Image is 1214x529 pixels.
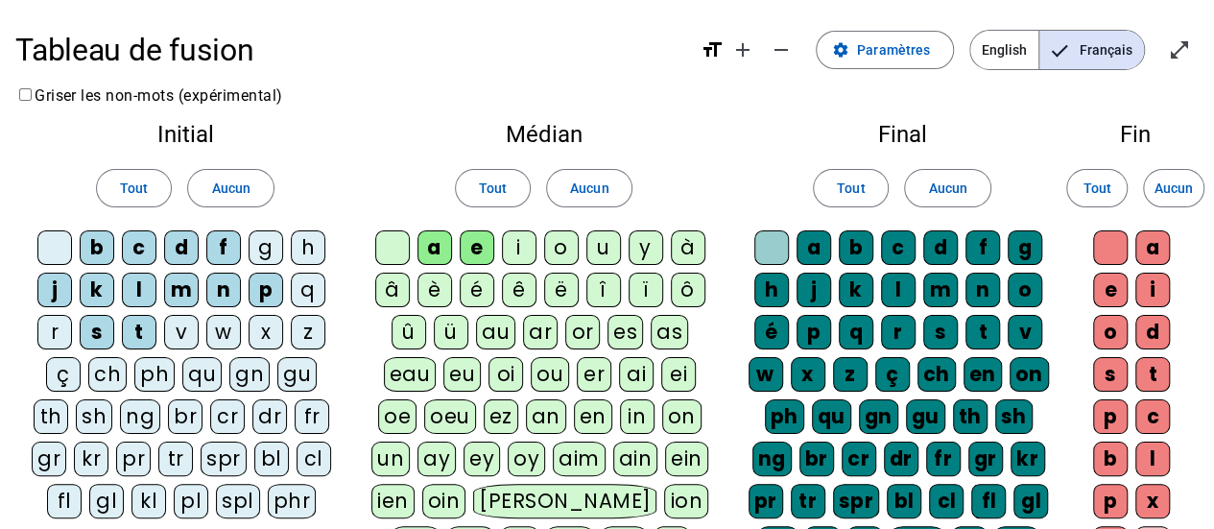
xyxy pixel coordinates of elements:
[661,357,696,392] div: ei
[881,230,916,265] div: c
[881,315,916,349] div: r
[268,484,317,518] div: phr
[620,399,655,434] div: in
[417,230,452,265] div: a
[799,442,834,476] div: br
[665,442,708,476] div: ein
[371,442,410,476] div: un
[443,357,481,392] div: eu
[291,273,325,307] div: q
[607,315,643,349] div: es
[928,177,966,200] span: Aucun
[964,357,1002,392] div: en
[80,273,114,307] div: k
[254,442,289,476] div: bl
[1143,169,1204,207] button: Aucun
[754,273,789,307] div: h
[875,357,910,392] div: ç
[1010,357,1049,392] div: on
[74,442,108,476] div: kr
[724,31,762,69] button: Augmenter la taille de la police
[968,442,1003,476] div: gr
[953,399,988,434] div: th
[206,273,241,307] div: n
[134,357,175,392] div: ph
[297,442,331,476] div: cl
[839,315,873,349] div: q
[904,169,990,207] button: Aucun
[1135,357,1170,392] div: t
[206,230,241,265] div: f
[613,442,658,476] div: ain
[1093,357,1128,392] div: s
[249,315,283,349] div: x
[839,230,873,265] div: b
[277,357,317,392] div: gu
[887,484,921,518] div: bl
[46,357,81,392] div: ç
[1093,484,1128,518] div: p
[813,169,889,207] button: Tout
[662,399,702,434] div: on
[1168,38,1191,61] mat-icon: open_in_full
[833,357,868,392] div: z
[1160,31,1199,69] button: Entrer en plein écran
[574,399,612,434] div: en
[80,230,114,265] div: b
[15,19,685,81] h1: Tableau de fusion
[965,230,1000,265] div: f
[1135,315,1170,349] div: d
[384,357,437,392] div: eau
[926,442,961,476] div: fr
[791,357,825,392] div: x
[455,169,531,207] button: Tout
[249,230,283,265] div: g
[19,88,32,101] input: Griser les non-mots (expérimental)
[1066,169,1128,207] button: Tout
[754,315,789,349] div: é
[749,484,783,518] div: pr
[88,357,127,392] div: ch
[164,273,199,307] div: m
[1011,442,1045,476] div: kr
[995,399,1033,434] div: sh
[187,169,274,207] button: Aucun
[531,357,569,392] div: ou
[1013,484,1048,518] div: gl
[523,315,558,349] div: ar
[731,38,754,61] mat-icon: add
[671,230,705,265] div: à
[837,177,865,200] span: Tout
[122,315,156,349] div: t
[526,399,566,434] div: an
[701,38,724,61] mat-icon: format_size
[476,315,515,349] div: au
[47,484,82,518] div: fl
[211,177,250,200] span: Aucun
[131,484,166,518] div: kl
[158,442,193,476] div: tr
[664,484,708,518] div: ion
[969,30,1145,70] mat-button-toggle-group: Language selection
[508,442,545,476] div: oy
[857,38,930,61] span: Paramètres
[488,357,523,392] div: oi
[544,230,579,265] div: o
[434,315,468,349] div: ü
[37,273,72,307] div: j
[122,230,156,265] div: c
[833,484,880,518] div: spr
[546,169,632,207] button: Aucun
[295,399,329,434] div: fr
[544,273,579,307] div: ë
[371,484,415,518] div: ien
[859,399,898,434] div: gn
[164,315,199,349] div: v
[842,442,876,476] div: cr
[797,315,831,349] div: p
[965,315,1000,349] div: t
[923,315,958,349] div: s
[1135,484,1170,518] div: x
[971,484,1006,518] div: fl
[37,315,72,349] div: r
